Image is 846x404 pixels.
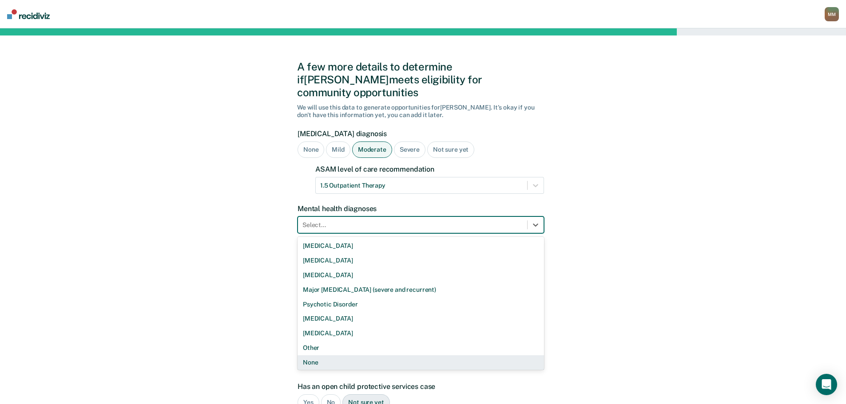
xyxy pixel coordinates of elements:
div: [MEDICAL_DATA] [298,326,544,341]
div: Mild [326,141,350,158]
div: Severe [394,141,425,158]
label: ASAM level of care recommendation [315,165,544,173]
button: MM [825,7,839,21]
div: Other [298,341,544,355]
div: [MEDICAL_DATA] [298,253,544,268]
div: We will use this data to generate opportunities for [PERSON_NAME] . It's okay if you don't have t... [297,104,549,119]
div: Major [MEDICAL_DATA] (severe and recurrent) [298,282,544,297]
div: Not sure yet [427,141,474,158]
div: None [298,355,544,370]
label: Mental health diagnoses [298,204,544,213]
div: Open Intercom Messenger [816,374,837,395]
div: None [298,141,324,158]
div: [MEDICAL_DATA] [298,268,544,282]
div: A few more details to determine if [PERSON_NAME] meets eligibility for community opportunities [297,60,549,98]
div: [MEDICAL_DATA] [298,311,544,326]
label: Has an open child protective services case [298,382,544,391]
div: Psychotic Disorder [298,297,544,312]
div: M M [825,7,839,21]
div: [MEDICAL_DATA] [298,239,544,253]
label: [MEDICAL_DATA] diagnosis [298,129,544,138]
div: Moderate [352,141,392,158]
img: Recidiviz [7,9,50,19]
